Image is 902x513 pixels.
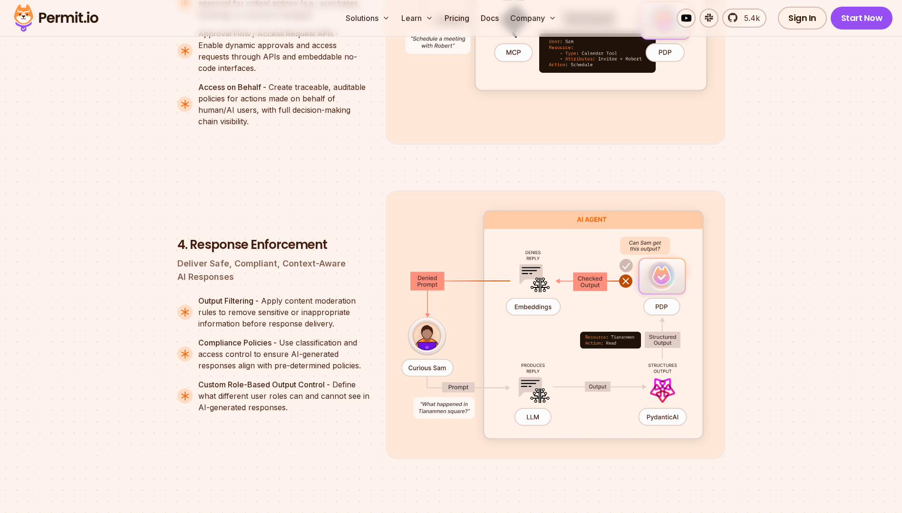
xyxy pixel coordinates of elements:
[10,2,103,34] img: Permit logo
[177,257,370,284] p: Deliver Safe, Compliant, Context-Aware AI Responses
[198,81,370,127] p: Create traceable, auditable policies for actions made on behalf of human/AI users, with full deci...
[198,82,266,92] strong: Access on Behalf -
[198,295,370,329] p: Apply content moderation rules to remove sensitive or inappropriate information before response d...
[342,9,394,28] button: Solutions
[477,9,503,28] a: Docs
[831,7,893,30] a: Start Now
[198,338,277,347] strong: Compliance Policies -
[198,28,370,74] p: Enable dynamic approvals and access requests through APIs and embeddable no-code interfaces.
[506,9,560,28] button: Company
[198,380,330,389] strong: Custom Role-Based Output Control -
[198,337,370,371] p: Use classification and access control to ensure AI-generated responses align with pre-determined ...
[198,29,339,39] strong: Approval Flow / Access Request APIs -
[738,12,760,24] span: 5.4k
[778,7,827,30] a: Sign In
[722,9,766,28] a: 5.4k
[198,296,259,306] strong: Output Filtering -
[441,9,473,28] a: Pricing
[398,9,437,28] button: Learn
[198,379,370,413] p: Define what different user roles can and cannot see in AI-generated responses.
[177,237,370,254] h3: 4. Response Enforcement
